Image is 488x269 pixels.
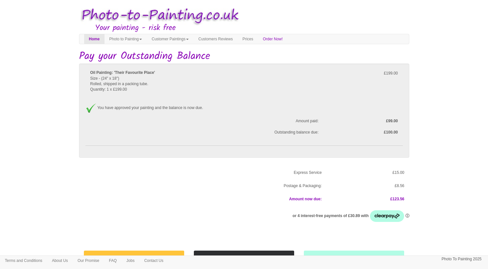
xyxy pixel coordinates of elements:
p: £8.56 [332,183,404,189]
div: Size - (24" x 18") Rolled, shipped in a packing tube. Quantity: 1 x £199.00 [85,70,324,98]
p: £199.00 [328,70,398,77]
h3: Your painting - risk free [95,24,409,32]
a: Photo to Painting [105,34,147,44]
p: Postage & Packaging: [84,183,322,189]
p: Express Service [79,169,327,176]
p: £15.00 [327,169,409,176]
a: Information - Opens a dialog [405,214,409,218]
span: or 4 interest-free payments of £30.89 with [293,214,370,218]
a: Home [84,34,105,44]
h1: Pay your Outstanding Balance [79,51,409,62]
a: FAQ [104,256,122,265]
a: About Us [47,256,73,265]
a: Customer Paintings [147,34,194,44]
p: £123.56 [332,196,404,203]
a: Our Promise [73,256,104,265]
p: Photo To Painting 2025 [442,256,482,263]
img: Pay with Credit/Debit card [194,251,294,267]
img: Approved [85,103,96,113]
label: £99.00 £100.00 [324,118,403,135]
span: Amount paid: Outstanding balance due: [85,118,324,135]
b: Oil Painting: 'Their Favourite Place' [90,70,155,75]
a: Contact Us [139,256,168,265]
a: Order Now! [258,34,287,44]
a: Prices [238,34,258,44]
img: Pay with clearpay [304,251,404,267]
span: You have approved your painting and the balance is now due. [97,105,203,110]
img: Pay with PayPal [84,251,184,267]
p: Amount now due: [84,196,322,203]
img: Photo to Painting [76,3,241,28]
a: Customers Reviews [194,34,238,44]
a: Jobs [122,256,139,265]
